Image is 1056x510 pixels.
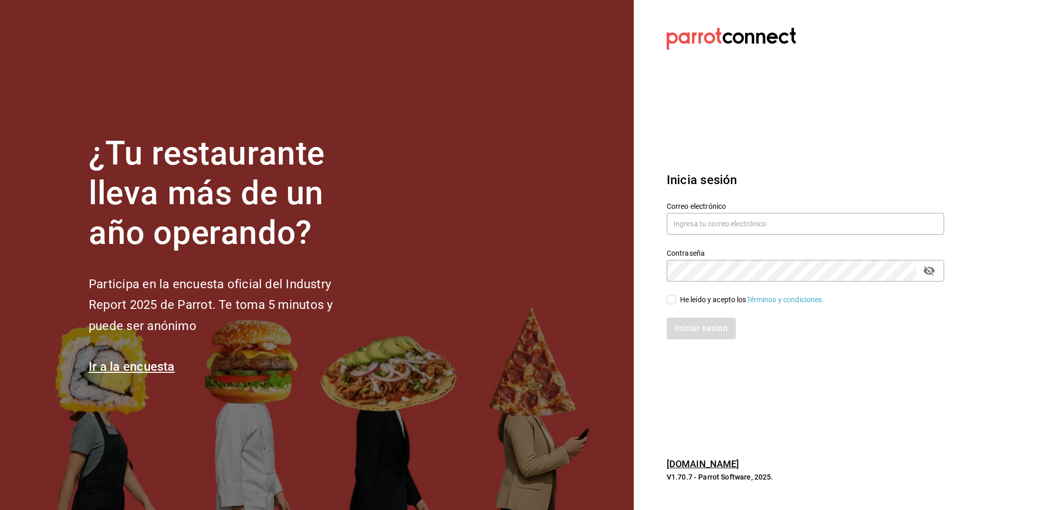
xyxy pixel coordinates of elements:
a: Ir a la encuesta [89,359,175,374]
p: V1.70.7 - Parrot Software, 2025. [667,472,944,482]
button: passwordField [920,262,938,279]
a: Términos y condiciones. [747,295,824,304]
label: Contraseña [667,250,944,257]
h1: ¿Tu restaurante lleva más de un año operando? [89,134,367,253]
input: Ingresa tu correo electrónico [667,213,944,235]
h2: Participa en la encuesta oficial del Industry Report 2025 de Parrot. Te toma 5 minutos y puede se... [89,274,367,337]
div: He leído y acepto los [680,294,824,305]
h3: Inicia sesión [667,171,944,189]
a: [DOMAIN_NAME] [667,458,739,469]
label: Correo electrónico [667,203,944,210]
